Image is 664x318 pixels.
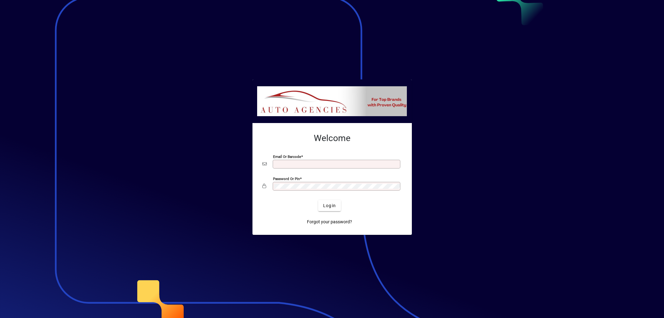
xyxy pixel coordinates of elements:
button: Login [318,200,341,211]
mat-label: Email or Barcode [273,154,301,159]
h2: Welcome [262,133,402,144]
a: Forgot your password? [304,216,355,227]
span: Login [323,202,336,209]
mat-label: Password or Pin [273,177,300,181]
span: Forgot your password? [307,219,352,225]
